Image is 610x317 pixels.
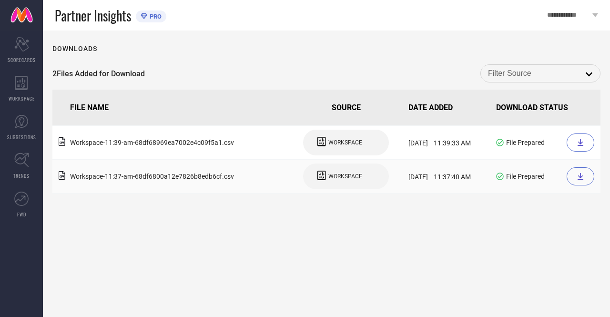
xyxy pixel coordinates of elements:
[52,90,288,126] th: FILE NAME
[492,90,600,126] th: DOWNLOAD STATUS
[52,45,97,52] h1: Downloads
[408,139,471,147] span: [DATE] 11:39:33 AM
[13,172,30,179] span: TRENDS
[506,139,545,146] span: File Prepared
[7,133,36,141] span: SUGGESTIONS
[288,90,405,126] th: SOURCE
[328,139,362,146] span: WORKSPACE
[408,173,471,181] span: [DATE] 11:37:40 AM
[70,139,234,146] span: Workspace - 11:39-am - 68df68969ea7002e4c09f5a1 .csv
[55,6,131,25] span: Partner Insights
[567,133,597,152] a: Download
[17,211,26,218] span: FWD
[506,173,545,180] span: File Prepared
[52,69,145,78] span: 2 Files Added for Download
[147,13,162,20] span: PRO
[9,95,35,102] span: WORKSPACE
[405,90,492,126] th: DATE ADDED
[567,167,597,185] a: Download
[70,173,234,180] span: Workspace - 11:37-am - 68df6800a12e7826b8edb6cf .csv
[328,173,362,180] span: WORKSPACE
[8,56,36,63] span: SCORECARDS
